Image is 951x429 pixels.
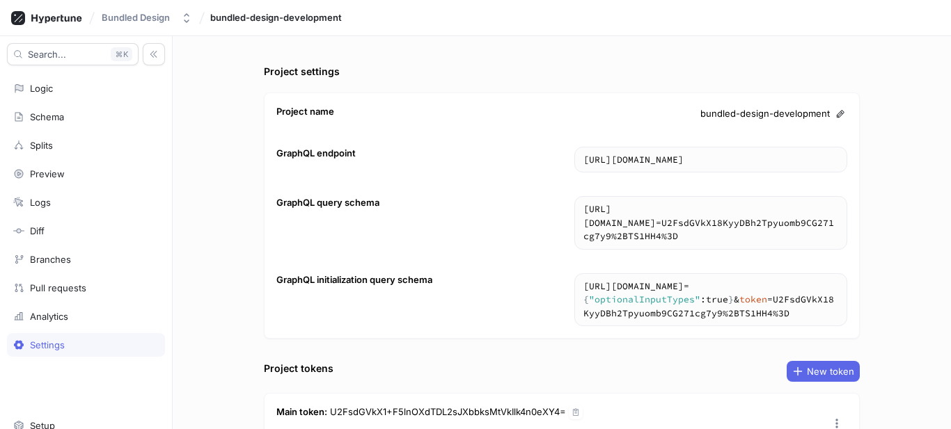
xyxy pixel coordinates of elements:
[28,50,66,58] span: Search...
[30,83,53,94] div: Logic
[30,197,51,208] div: Logs
[210,13,342,22] span: bundled-design-development
[111,47,132,61] div: K
[700,107,830,121] span: bundled-design-development
[575,147,847,172] textarea: [URL][DOMAIN_NAME]
[264,64,340,79] div: Project settings
[807,367,854,375] span: New token
[787,361,860,382] button: New token
[30,339,65,350] div: Settings
[276,105,334,119] div: Project name
[330,406,566,417] span: U2FsdGVkX1+F5lnOXdTDL2sJXbbksMtVkIlk4n0eXY4=
[276,273,432,287] div: GraphQL initialization query schema
[30,140,53,151] div: Splits
[30,311,68,322] div: Analytics
[575,197,847,249] textarea: [URL][DOMAIN_NAME]
[276,147,356,161] div: GraphQL endpoint
[30,111,64,122] div: Schema
[264,361,333,375] div: Project tokens
[96,6,198,29] button: Bundled Design
[102,12,170,24] div: Bundled Design
[276,406,327,417] strong: Main token :
[30,225,45,236] div: Diff
[7,43,139,65] button: Search...K
[276,196,379,210] div: GraphQL query schema
[30,282,86,293] div: Pull requests
[30,254,71,265] div: Branches
[575,274,847,326] textarea: https://[DOMAIN_NAME]/schema?body={"optionalInputTypes":true}&token=U2FsdGVkX18KyyDBh2Tpyuomb9CG2...
[30,168,65,179] div: Preview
